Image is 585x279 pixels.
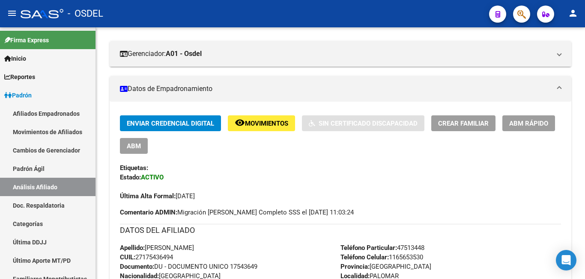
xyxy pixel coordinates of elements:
button: ABM [120,138,148,154]
span: 1165653530 [340,253,423,261]
mat-icon: menu [7,8,17,18]
span: Sin Certificado Discapacidad [319,120,418,127]
span: ABM Rápido [509,120,548,127]
span: 27175436494 [120,253,173,261]
strong: Etiquetas: [120,164,148,172]
span: [GEOGRAPHIC_DATA] [340,263,431,270]
strong: Apellido: [120,244,145,252]
strong: Teléfono Particular: [340,244,397,252]
span: [PERSON_NAME] [120,244,194,252]
strong: Comentario ADMIN: [120,209,177,216]
mat-icon: remove_red_eye [235,117,245,128]
span: Movimientos [245,120,288,127]
span: Inicio [4,54,26,63]
span: Migración [PERSON_NAME] Completo SSS el [DATE] 11:03:24 [120,208,354,217]
strong: CUIL: [120,253,135,261]
mat-expansion-panel-header: Datos de Empadronamiento [110,76,571,102]
strong: A01 - Osdel [166,49,202,59]
h3: DATOS DEL AFILIADO [120,224,561,236]
span: Padrón [4,91,32,100]
button: Movimientos [228,115,295,131]
mat-panel-title: Gerenciador: [120,49,551,59]
strong: Última Alta Formal: [120,192,176,200]
span: - OSDEL [68,4,103,23]
strong: Estado: [120,173,141,181]
span: Crear Familiar [438,120,489,127]
strong: Teléfono Celular: [340,253,389,261]
strong: ACTIVO [141,173,164,181]
span: 47513448 [340,244,424,252]
button: Enviar Credencial Digital [120,115,221,131]
button: ABM Rápido [502,115,555,131]
span: ABM [127,142,141,150]
mat-icon: person [568,8,578,18]
button: Sin Certificado Discapacidad [302,115,424,131]
mat-panel-title: Datos de Empadronamiento [120,84,551,94]
strong: Documento: [120,263,154,270]
span: DU - DOCUMENTO UNICO 17543649 [120,263,257,270]
span: [DATE] [120,192,195,200]
div: Open Intercom Messenger [556,250,576,270]
mat-expansion-panel-header: Gerenciador:A01 - Osdel [110,41,571,67]
span: Firma Express [4,35,49,45]
span: Enviar Credencial Digital [127,120,214,127]
strong: Provincia: [340,263,370,270]
span: Reportes [4,72,35,82]
button: Crear Familiar [431,115,495,131]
